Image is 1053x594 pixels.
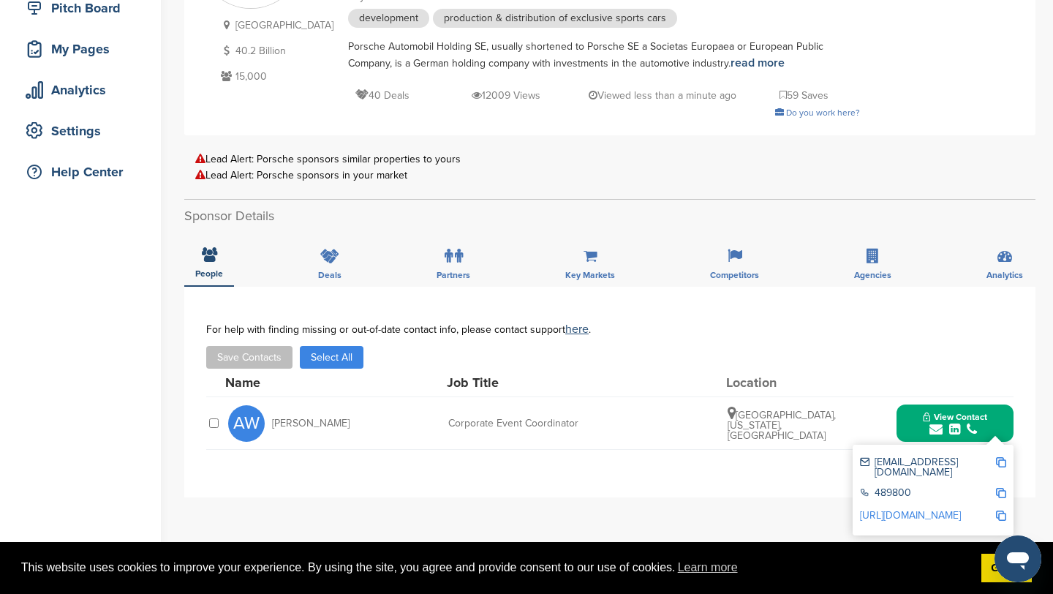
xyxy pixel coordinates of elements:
[217,67,333,86] p: 15,000
[195,170,1024,181] div: Lead Alert: Porsche sponsors in your market
[786,108,860,118] span: Do you work here?
[195,154,1024,165] div: Lead Alert: Porsche sponsors similar properties to yours
[994,535,1041,582] iframe: Button to launch messaging window
[565,322,589,337] a: here
[996,457,1006,467] img: Copy
[225,376,386,389] div: Name
[300,346,363,369] button: Select All
[780,86,829,105] p: 59 Saves
[437,271,470,279] span: Partners
[195,269,223,278] span: People
[217,42,333,60] p: 40.2 Billion
[206,346,292,369] button: Save Contacts
[905,402,1005,446] button: View Contact
[860,488,995,500] div: 489800
[15,73,146,107] a: Analytics
[15,155,146,189] a: Help Center
[923,412,987,422] span: View Contact
[728,409,836,442] span: [GEOGRAPHIC_DATA], [US_STATE], [GEOGRAPHIC_DATA]
[981,554,1032,583] a: dismiss cookie message
[318,271,341,279] span: Deals
[775,108,860,118] a: Do you work here?
[22,36,146,62] div: My Pages
[348,9,429,28] span: development
[854,271,891,279] span: Agencies
[996,488,1006,498] img: Copy
[184,206,1035,226] h2: Sponsor Details
[676,557,740,579] a: learn more about cookies
[472,86,540,105] p: 12009 Views
[589,86,736,105] p: Viewed less than a minute ago
[565,271,615,279] span: Key Markets
[860,457,995,478] div: [EMAIL_ADDRESS][DOMAIN_NAME]
[860,509,961,522] a: [URL][DOMAIN_NAME]
[217,16,333,34] p: [GEOGRAPHIC_DATA]
[433,9,677,28] span: production & distribution of exclusive sports cars
[22,118,146,144] div: Settings
[710,271,759,279] span: Competitors
[355,86,409,105] p: 40 Deals
[348,39,860,72] div: Porsche Automobil Holding SE, usually shortened to Porsche SE a Societas Europaea or European Pub...
[986,271,1023,279] span: Analytics
[22,159,146,185] div: Help Center
[272,418,350,429] span: [PERSON_NAME]
[448,418,668,429] div: Corporate Event Coordinator
[228,405,265,442] span: AW
[447,376,666,389] div: Job Title
[996,511,1006,521] img: Copy
[726,376,836,389] div: Location
[15,114,146,148] a: Settings
[21,557,970,579] span: This website uses cookies to improve your experience. By using the site, you agree and provide co...
[731,56,785,70] a: read more
[15,32,146,66] a: My Pages
[22,77,146,103] div: Analytics
[206,323,1014,335] div: For help with finding missing or out-of-date contact info, please contact support .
